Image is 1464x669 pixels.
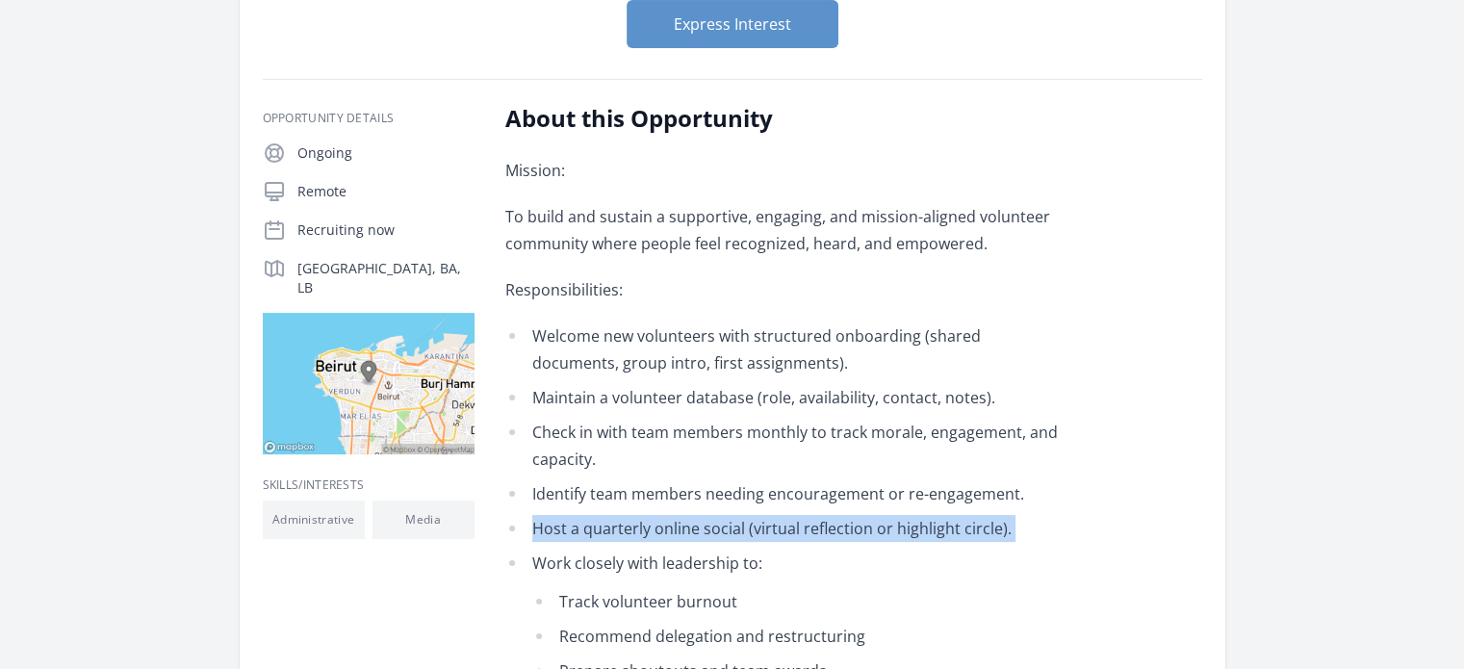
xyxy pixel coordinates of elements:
li: Host a quarterly online social (virtual reflection or highlight circle). [505,515,1068,542]
li: Track volunteer burnout [532,588,1068,615]
li: Media [372,501,475,539]
h3: Opportunity Details [263,111,475,126]
img: Map [263,313,475,454]
li: Identify team members needing encouragement or re-engagement. [505,480,1068,507]
p: Ongoing [297,143,475,163]
p: Mission: [505,157,1068,184]
p: Responsibilities: [505,276,1068,303]
p: [GEOGRAPHIC_DATA], BA, LB [297,259,475,297]
li: Administrative [263,501,365,539]
p: Recruiting now [297,220,475,240]
h3: Skills/Interests [263,477,475,493]
p: Remote [297,182,475,201]
h2: About this Opportunity [505,103,1068,134]
li: Check in with team members monthly to track morale, engagement, and capacity. [505,419,1068,473]
li: Maintain a volunteer database (role, availability, contact, notes). [505,384,1068,411]
li: Recommend delegation and restructuring [532,623,1068,650]
p: To build and sustain a supportive, engaging, and mission-aligned volunteer community where people... [505,203,1068,257]
li: Welcome new volunteers with structured onboarding (shared documents, group intro, first assignmen... [505,322,1068,376]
